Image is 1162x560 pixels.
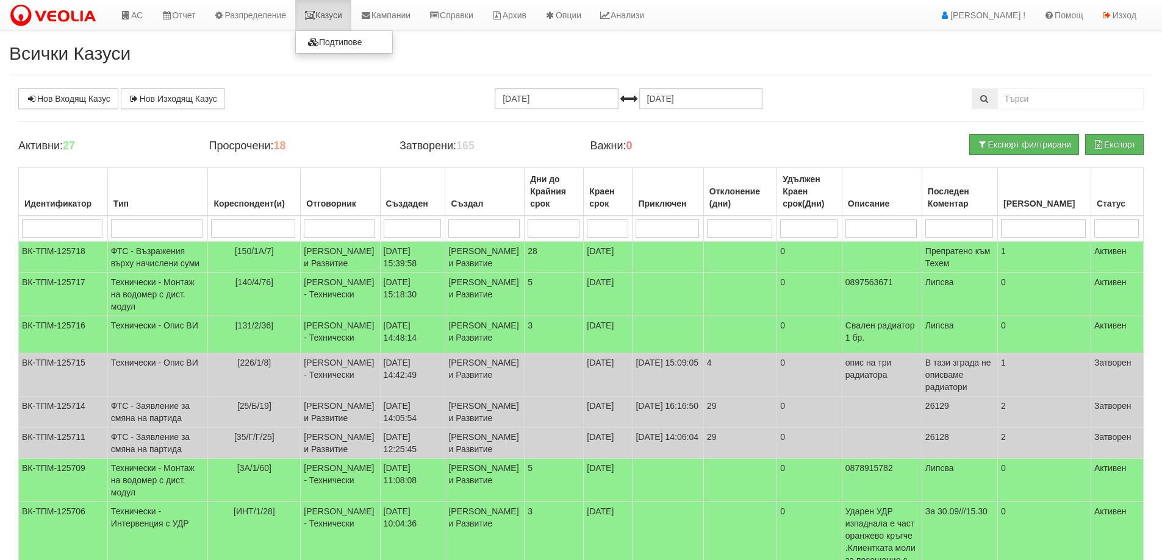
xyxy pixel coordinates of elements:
[301,316,380,353] td: [PERSON_NAME] - Технически
[584,428,633,459] td: [DATE]
[584,273,633,316] td: [DATE]
[1091,397,1143,428] td: Затворен
[1001,195,1088,212] div: [PERSON_NAME]
[525,168,584,216] th: Дни до Крайния срок: No sort applied, activate to apply an ascending sort
[1091,459,1143,502] td: Активен
[234,506,275,516] span: [ИНТ/1/28]
[626,140,633,152] b: 0
[998,428,1091,459] td: 2
[528,246,537,256] span: 28
[107,459,208,502] td: Технически - Монтаж на водомер с дист. модул
[997,88,1144,109] input: Търсене по Идентификатор, Бл/Вх/Ап, Тип, Описание, Моб. Номер, Имейл, Файл, Коментар,
[301,353,380,397] td: [PERSON_NAME] - Технически
[380,273,445,316] td: [DATE] 15:18:30
[777,353,842,397] td: 0
[237,401,271,411] span: [25/Б/19]
[1091,428,1143,459] td: Затворен
[19,168,108,216] th: Идентификатор: No sort applied, activate to apply an ascending sort
[380,353,445,397] td: [DATE] 14:42:49
[18,140,190,152] h4: Активни:
[107,397,208,428] td: ФТС - Заявление за смяна на партида
[925,432,949,442] span: 26128
[1091,316,1143,353] td: Активен
[777,428,842,459] td: 0
[587,183,629,212] div: Краен срок
[925,358,991,392] span: В тази зграда не описваме радиатори
[1091,273,1143,316] td: Активен
[703,428,776,459] td: 29
[304,195,376,212] div: Отговорник
[235,321,273,330] span: [131/2/36]
[633,428,703,459] td: [DATE] 14:06:04
[528,463,533,473] span: 5
[111,195,205,212] div: Тип
[107,316,208,353] td: Технически - Опис ВИ
[301,397,380,428] td: [PERSON_NAME] и Развитие
[703,397,776,428] td: 29
[19,241,108,273] td: ВК-ТПМ-125718
[925,321,954,330] span: Липсва
[235,277,273,287] span: [140/4/76]
[273,140,285,152] b: 18
[780,171,839,212] div: Удължен Краен срок(Дни)
[925,401,949,411] span: 26129
[636,195,700,212] div: Приключен
[1094,195,1140,212] div: Статус
[445,241,525,273] td: [PERSON_NAME] и Развитие
[633,397,703,428] td: [DATE] 16:16:50
[528,506,533,516] span: 3
[998,459,1091,502] td: 0
[445,273,525,316] td: [PERSON_NAME] и Развитие
[445,168,525,216] th: Създал: No sort applied, activate to apply an ascending sort
[777,397,842,428] td: 0
[845,319,919,344] p: Свален радиатор 1 бр.
[777,168,842,216] th: Удължен Краен срок(Дни): No sort applied, activate to apply an ascending sort
[998,241,1091,273] td: 1
[380,241,445,273] td: [DATE] 15:39:58
[19,459,108,502] td: ВК-ТПМ-125709
[925,506,988,516] span: За 30.09///15.30
[969,134,1079,155] button: Експорт филтрирани
[18,88,118,109] a: Нов Входящ Казус
[703,168,776,216] th: Отклонение (дни): No sort applied, activate to apply an ascending sort
[845,195,919,212] div: Описание
[998,397,1091,428] td: 2
[301,241,380,273] td: [PERSON_NAME] и Развитие
[19,397,108,428] td: ВК-ТПМ-125714
[107,168,208,216] th: Тип: No sort applied, activate to apply an ascending sort
[22,195,104,212] div: Идентификатор
[445,397,525,428] td: [PERSON_NAME] и Развитие
[445,428,525,459] td: [PERSON_NAME] и Развитие
[19,353,108,397] td: ВК-ТПМ-125715
[235,246,274,256] span: [150/1А/7]
[301,273,380,316] td: [PERSON_NAME] - Технически
[777,316,842,353] td: 0
[777,459,842,502] td: 0
[925,183,994,212] div: Последен Коментар
[1085,134,1144,155] button: Експорт
[584,459,633,502] td: [DATE]
[528,277,533,287] span: 5
[777,241,842,273] td: 0
[448,195,521,212] div: Създал
[584,353,633,397] td: [DATE]
[445,459,525,502] td: [PERSON_NAME] и Развитие
[380,428,445,459] td: [DATE] 12:25:45
[777,273,842,316] td: 0
[845,462,919,474] p: 0878915782
[211,195,297,212] div: Кореспондент(и)
[1091,353,1143,397] td: Затворен
[998,273,1091,316] td: 0
[208,168,301,216] th: Кореспондент(и): No sort applied, activate to apply an ascending sort
[590,140,762,152] h4: Важни:
[380,459,445,502] td: [DATE] 11:08:08
[1091,168,1143,216] th: Статус: No sort applied, activate to apply an ascending sort
[380,168,445,216] th: Създаден: No sort applied, activate to apply an ascending sort
[998,316,1091,353] td: 0
[584,168,633,216] th: Краен срок: No sort applied, activate to apply an ascending sort
[107,241,208,273] td: ФТС - Възражения върху начислени суми
[998,353,1091,397] td: 1
[445,316,525,353] td: [PERSON_NAME] и Развитие
[19,316,108,353] td: ВК-ТПМ-125716
[384,195,442,212] div: Създаден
